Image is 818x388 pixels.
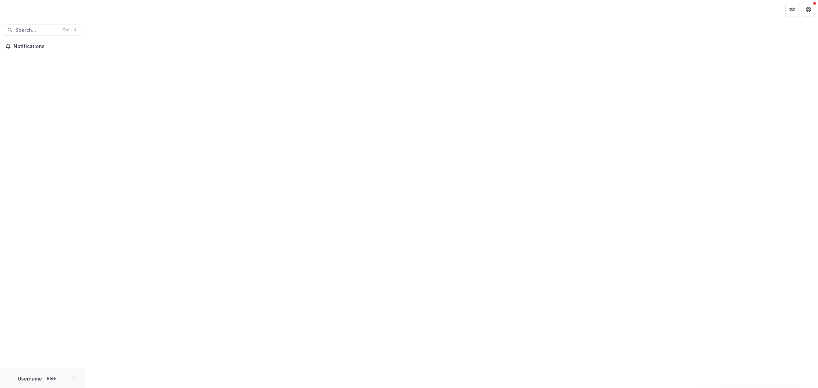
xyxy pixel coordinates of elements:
[14,44,79,49] span: Notifications
[18,375,42,382] p: Username
[3,25,82,35] button: Search...
[3,41,82,52] button: Notifications
[15,27,58,33] span: Search...
[785,3,799,16] button: Partners
[61,26,78,34] div: Ctrl + K
[70,374,78,383] button: More
[802,3,815,16] button: Get Help
[45,375,58,382] p: Role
